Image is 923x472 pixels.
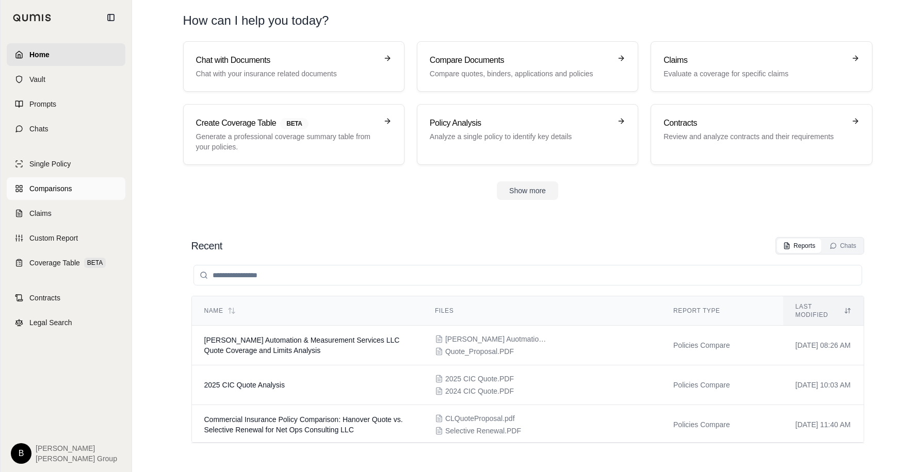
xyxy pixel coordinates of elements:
[497,181,558,200] button: Show more
[430,117,611,129] h3: Policy Analysis
[430,131,611,142] p: Analyze a single policy to identify key details
[196,131,377,152] p: Generate a professional coverage summary table from your policies.
[445,374,514,384] span: 2025 CIC Quote.PDF
[651,104,872,165] a: ContractsReview and analyze contracts and their requirements
[417,104,638,165] a: Policy AnalysisAnalyze a single policy to identify key details
[783,365,864,405] td: [DATE] 10:03 AM
[29,208,52,218] span: Claims
[430,69,611,79] p: Compare quotes, binders, applications and policies
[29,74,45,85] span: Vault
[183,12,329,29] h1: How can I help you today?
[430,54,611,66] h3: Compare Documents
[196,117,377,129] h3: Create Coverage Table
[796,302,851,319] div: Last modified
[445,426,521,436] span: Selective Renewal.PDF
[7,68,125,91] a: Vault
[417,41,638,92] a: Compare DocumentsCompare quotes, binders, applications and policies
[183,104,404,165] a: Create Coverage TableBETAGenerate a professional coverage summary table from your policies.
[661,326,783,365] td: Policies Compare
[7,311,125,334] a: Legal Search
[777,239,821,253] button: Reports
[29,183,72,194] span: Comparisons
[663,69,845,79] p: Evaluate a coverage for specific claims
[204,307,410,315] div: Name
[7,153,125,175] a: Single Policy
[196,54,377,66] h3: Chat with Documents
[191,239,222,253] h2: Recent
[196,69,377,79] p: Chat with your insurance related documents
[13,14,52,22] img: Qumis Logo
[7,117,125,140] a: Chats
[7,93,125,115] a: Prompts
[445,346,514,357] span: Quote_Proposal.PDF
[783,242,815,250] div: Reports
[36,453,117,464] span: [PERSON_NAME] Group
[29,233,78,243] span: Custom Report
[29,99,56,109] span: Prompts
[663,131,845,142] p: Review and analyze contracts and their requirements
[183,41,404,92] a: Chat with DocumentsChat with your insurance related documents
[204,336,400,355] span: Campbell Automation & Measurement Services LLC Quote Coverage and Limits Analysis
[7,202,125,225] a: Claims
[7,251,125,274] a: Coverage TableBETA
[204,381,285,389] span: 2025 CIC Quote Analysis
[823,239,862,253] button: Chats
[445,386,514,396] span: 2024 CIC Quote.PDF
[445,413,515,424] span: CLQuoteProposal.pdf
[830,242,856,250] div: Chats
[651,41,872,92] a: ClaimsEvaluate a coverage for specific claims
[661,365,783,405] td: Policies Compare
[661,296,783,326] th: Report Type
[661,405,783,445] td: Policies Compare
[663,117,845,129] h3: Contracts
[7,227,125,249] a: Custom Report
[7,286,125,309] a: Contracts
[783,405,864,445] td: [DATE] 11:40 AM
[29,49,50,60] span: Home
[280,118,308,129] span: BETA
[423,296,661,326] th: Files
[29,159,71,169] span: Single Policy
[7,43,125,66] a: Home
[783,326,864,365] td: [DATE] 08:26 AM
[663,54,845,66] h3: Claims
[204,415,403,434] span: Commercial Insurance Policy Comparison: Hanover Quote vs. Selective Renewal for Net Ops Consultin...
[445,334,548,344] span: Campbell Auotmation & Measurement Services LLC Qu.PDF
[11,443,31,464] div: B
[29,258,80,268] span: Coverage Table
[29,317,72,328] span: Legal Search
[84,258,106,268] span: BETA
[7,177,125,200] a: Comparisons
[29,293,60,303] span: Contracts
[36,443,117,453] span: [PERSON_NAME]
[29,124,48,134] span: Chats
[103,9,119,26] button: Collapse sidebar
